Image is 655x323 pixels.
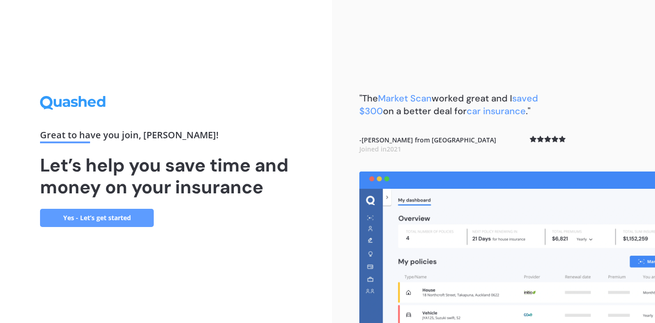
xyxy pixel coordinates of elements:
[378,92,432,104] span: Market Scan
[359,172,655,323] img: dashboard.webp
[40,209,154,227] a: Yes - Let’s get started
[359,145,401,153] span: Joined in 2021
[359,136,496,153] b: - [PERSON_NAME] from [GEOGRAPHIC_DATA]
[40,154,292,198] h1: Let’s help you save time and money on your insurance
[467,105,526,117] span: car insurance
[40,131,292,143] div: Great to have you join , [PERSON_NAME] !
[359,92,538,117] b: "The worked great and I on a better deal for ."
[359,92,538,117] span: saved $300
